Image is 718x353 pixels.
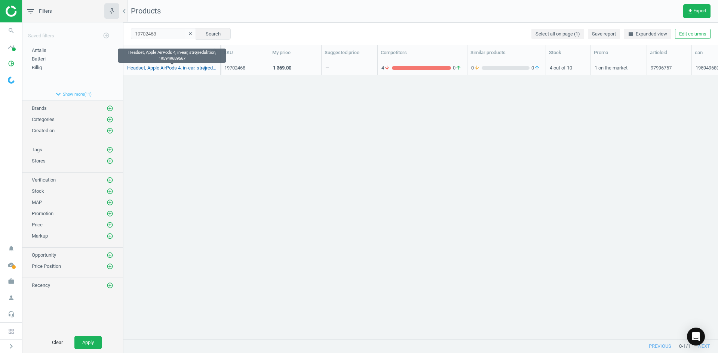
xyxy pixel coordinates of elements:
[530,65,542,71] span: 0
[106,232,114,240] button: add_circle_outline
[107,222,113,228] i: add_circle_outline
[594,49,644,56] div: Promo
[32,117,55,122] span: Categories
[103,32,110,39] i: add_circle_outline
[54,90,63,99] i: expand_more
[107,146,113,153] i: add_circle_outline
[196,28,231,39] button: Search
[683,4,711,18] button: get_appExport
[624,29,671,39] button: horizontal_splitExpanded view
[107,263,113,270] i: add_circle_outline
[32,188,44,194] span: Stock
[107,127,113,134] i: add_circle_outline
[4,56,18,71] i: pie_chart_outlined
[26,7,35,16] i: filter_list
[32,56,46,62] span: Batteri
[74,336,102,349] button: Apply
[32,233,48,239] span: Markup
[99,28,114,43] button: add_circle_outline
[687,328,705,346] div: Open Intercom Messenger
[534,65,540,71] i: arrow_upward
[4,241,18,256] i: notifications
[550,61,587,74] div: 4 out of 10
[224,65,265,71] div: 19702468
[107,233,113,239] i: add_circle_outline
[107,105,113,112] i: add_circle_outline
[470,49,543,56] div: Similar products
[595,61,643,74] div: 1 on the market
[628,31,634,37] i: horizontal_split
[628,31,667,37] span: Expanded view
[474,65,480,71] i: arrow_downward
[131,28,196,39] input: SKU/Title search
[32,282,50,288] span: Recency
[107,116,113,123] i: add_circle_outline
[32,65,42,70] span: Billig
[32,128,55,133] span: Created on
[325,65,329,74] div: —
[106,251,114,259] button: add_circle_outline
[185,29,196,39] button: clear
[455,65,461,71] i: arrow_upward
[120,7,129,16] i: chevron_left
[6,6,59,17] img: ajHJNr6hYgQAAAAASUVORK5CYII=
[471,65,482,71] span: 0
[592,31,616,37] span: Save report
[272,49,318,56] div: My price
[123,60,718,333] div: grid
[675,29,711,39] button: Edit columns
[107,177,113,183] i: add_circle_outline
[107,282,113,289] i: add_circle_outline
[2,341,21,351] button: chevron_right
[107,210,113,217] i: add_circle_outline
[106,176,114,184] button: add_circle_outline
[44,336,71,349] button: Clear
[687,8,693,14] i: get_app
[106,127,114,134] button: add_circle_outline
[106,105,114,112] button: add_circle_outline
[531,29,584,39] button: Select all on page (1)
[651,65,672,74] div: 97996757
[4,258,18,272] i: cloud_done
[32,211,53,216] span: Promotion
[384,65,390,71] i: arrow_downward
[32,263,61,269] span: Price Position
[106,116,114,123] button: add_circle_outline
[588,29,620,39] button: Save report
[32,199,42,205] span: MAP
[32,252,56,258] span: Opportunity
[536,31,580,37] span: Select all on page (1)
[8,77,15,84] img: wGWNvw8QSZomAAAAABJRU5ErkJggg==
[4,24,18,38] i: search
[106,199,114,206] button: add_circle_outline
[188,31,193,36] i: clear
[641,340,679,353] button: previous
[224,49,266,56] div: SKU
[687,8,706,14] span: Export
[32,105,47,111] span: Brands
[690,340,718,353] button: next
[118,49,226,63] div: Headset, Apple AirPods 4, in-ear, strøjreduktion, 195949689567
[4,291,18,305] i: person
[39,8,52,15] span: Filters
[32,222,43,227] span: Price
[107,158,113,164] i: add_circle_outline
[325,49,374,56] div: Suggested price
[127,65,217,71] a: Headset, Apple AirPods 4, in-ear, strøjreduktion, 195949689567
[32,177,56,183] span: Verification
[686,343,690,350] span: / 1
[106,263,114,270] button: add_circle_outline
[106,188,114,195] button: add_circle_outline
[22,22,123,43] div: Saved filters
[4,40,18,54] i: timeline
[107,188,113,195] i: add_circle_outline
[650,49,688,56] div: articleid
[7,342,16,351] i: chevron_right
[273,65,291,71] div: 1 369.00
[106,146,114,154] button: add_circle_outline
[381,49,464,56] div: Competitors
[679,343,686,350] span: 0 - 1
[106,282,114,289] button: add_circle_outline
[381,65,392,71] span: 4
[22,88,123,100] button: expand_moreShow more(11)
